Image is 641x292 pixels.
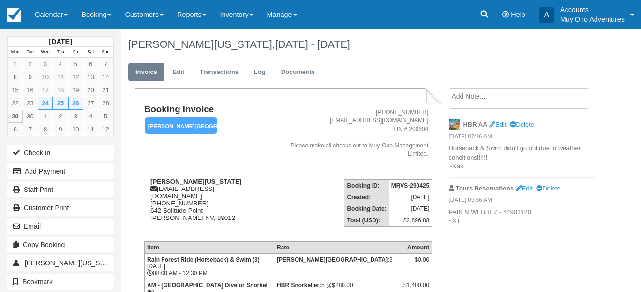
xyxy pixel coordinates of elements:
strong: MRVS-290425 [391,182,430,189]
a: 3 [68,110,83,123]
strong: Rain Forest Ride (Horseback) & Swim (3) [147,256,260,263]
em: [DATE] 09:56 AM [449,196,595,206]
div: A [539,7,554,23]
th: Thu [53,47,68,58]
p: Accounts [560,5,625,15]
td: [DATE] 08:00 AM - 12:30 PM [144,254,274,279]
th: Rate [274,242,401,254]
a: 1 [8,58,23,71]
a: 4 [83,110,98,123]
a: 19 [68,84,83,97]
a: 7 [98,58,113,71]
th: Sun [98,47,113,58]
a: Log [247,63,273,82]
a: [PERSON_NAME][US_STATE] [7,255,114,271]
em: [PERSON_NAME][GEOGRAPHIC_DATA] [145,117,217,134]
a: 4 [53,58,68,71]
a: 13 [83,71,98,84]
th: Booking Date: [344,203,389,215]
strong: Hopkins Bay Resort [277,256,389,263]
h1: Booking Invoice [144,104,266,115]
address: + [PHONE_NUMBER] [EMAIL_ADDRESS][DOMAIN_NAME] TIN # 206604 Please make all checks out to Muy-Ono ... [269,108,428,158]
div: [EMAIL_ADDRESS][DOMAIN_NAME] [PHONE_NUMBER] 642 Solitude Point [PERSON_NAME] NV, 89012 [144,178,266,234]
a: Edit [489,121,506,128]
a: 25 [53,97,68,110]
a: 22 [8,97,23,110]
a: 8 [8,71,23,84]
td: [DATE] [389,191,432,203]
th: Created: [344,191,389,203]
a: 14 [98,71,113,84]
a: Staff Print [7,182,114,197]
a: 11 [83,123,98,136]
th: Amount [401,242,432,254]
a: 2 [53,110,68,123]
a: 21 [98,84,113,97]
a: 9 [23,71,38,84]
a: 10 [38,71,53,84]
a: 15 [8,84,23,97]
a: Edit [516,185,533,192]
a: Transactions [193,63,246,82]
p: Horseback & Swim didn't go out due to weather conditions!!!!!! ~Kas [449,144,595,171]
th: Item [144,242,274,254]
th: Sat [83,47,98,58]
span: $280.00 [332,282,353,289]
a: [PERSON_NAME][GEOGRAPHIC_DATA] [144,117,214,135]
td: 3 [274,254,401,279]
a: 5 [68,58,83,71]
a: Customer Print [7,200,114,216]
a: 9 [53,123,68,136]
button: Email [7,219,114,234]
a: Invoice [128,63,164,82]
a: 18 [53,84,68,97]
strong: Tours Reservations [456,185,514,192]
a: 20 [83,84,98,97]
th: Fri [68,47,83,58]
img: checkfront-main-nav-mini-logo.png [7,8,21,22]
a: 28 [98,97,113,110]
th: Wed [38,47,53,58]
a: 30 [23,110,38,123]
a: 23 [23,97,38,110]
strong: [PERSON_NAME][US_STATE] [150,178,241,185]
a: Delete [510,121,534,128]
strong: [DATE] [49,38,72,45]
a: 6 [8,123,23,136]
a: 6 [83,58,98,71]
a: 5 [98,110,113,123]
strong: HBR AA [463,121,488,128]
a: 26 [68,97,83,110]
a: 12 [98,123,113,136]
td: $2,896.88 [389,215,432,227]
a: Documents [274,63,323,82]
button: Add Payment [7,163,114,179]
a: 7 [23,123,38,136]
h1: [PERSON_NAME][US_STATE], [128,39,595,50]
div: $0.00 [403,256,429,271]
a: 11 [53,71,68,84]
a: 17 [38,84,53,97]
a: 8 [38,123,53,136]
a: Edit [165,63,192,82]
th: Mon [8,47,23,58]
a: 27 [83,97,98,110]
button: Bookmark [7,274,114,290]
span: Help [511,11,525,18]
a: 2 [23,58,38,71]
strong: HBR Snorkeller [277,282,321,289]
a: 10 [68,123,83,136]
a: 1 [38,110,53,123]
a: 29 [8,110,23,123]
a: 3 [38,58,53,71]
th: Booking ID: [344,180,389,192]
em: [DATE] 07:26 AM [449,132,595,143]
th: Total (USD): [344,215,389,227]
td: [DATE] [389,203,432,215]
span: [PERSON_NAME][US_STATE] [25,259,118,267]
span: [DATE] - [DATE] [275,38,350,50]
p: Muy'Ono Adventures [560,15,625,24]
i: Help [502,11,509,18]
button: Copy Booking [7,237,114,252]
th: Tue [23,47,38,58]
